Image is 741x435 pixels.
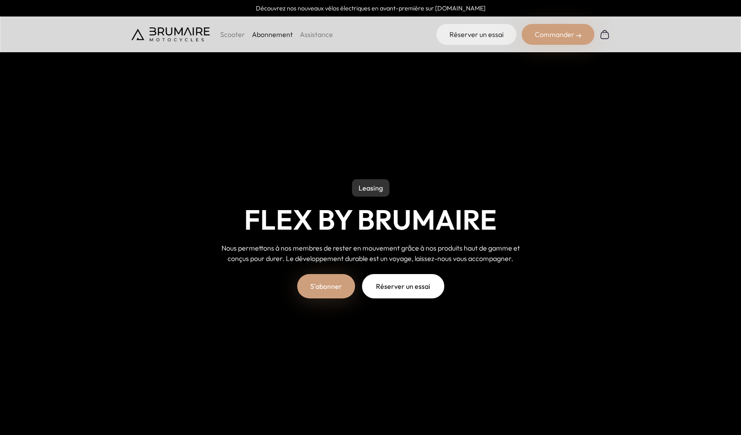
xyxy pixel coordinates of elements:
a: Abonnement [252,30,293,39]
h1: Flex by Brumaire [244,204,497,236]
img: Brumaire Motocycles [131,27,210,41]
p: Scooter [220,29,245,40]
p: Leasing [352,179,389,197]
a: Réserver un essai [362,274,444,298]
img: Panier [600,29,610,40]
span: Nous permettons à nos membres de rester en mouvement grâce à nos produits haut de gamme et conçus... [221,244,520,263]
a: Assistance [300,30,333,39]
a: S'abonner [297,274,355,298]
img: right-arrow-2.png [576,33,581,38]
a: Réserver un essai [436,24,516,45]
div: Commander [522,24,594,45]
